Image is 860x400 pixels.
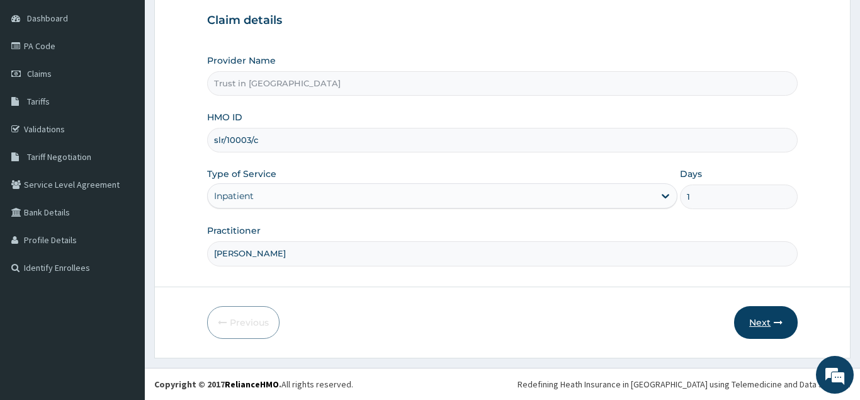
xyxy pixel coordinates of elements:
[27,68,52,79] span: Claims
[225,379,279,390] a: RelianceHMO
[154,379,281,390] strong: Copyright © 2017 .
[73,120,174,247] span: We're online!
[207,111,242,123] label: HMO ID
[27,96,50,107] span: Tariffs
[734,306,798,339] button: Next
[65,71,212,87] div: Chat with us now
[23,63,51,94] img: d_794563401_company_1708531726252_794563401
[6,266,240,311] textarea: Type your message and hit 'Enter'
[207,14,798,28] h3: Claim details
[207,306,280,339] button: Previous
[27,13,68,24] span: Dashboard
[214,190,254,202] div: Inpatient
[518,378,851,391] div: Redefining Heath Insurance in [GEOGRAPHIC_DATA] using Telemedicine and Data Science!
[145,368,860,400] footer: All rights reserved.
[207,6,237,37] div: Minimize live chat window
[680,168,702,180] label: Days
[207,128,798,152] input: Enter HMO ID
[207,241,798,266] input: Enter Name
[207,54,276,67] label: Provider Name
[207,168,276,180] label: Type of Service
[27,151,91,163] span: Tariff Negotiation
[207,224,261,237] label: Practitioner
